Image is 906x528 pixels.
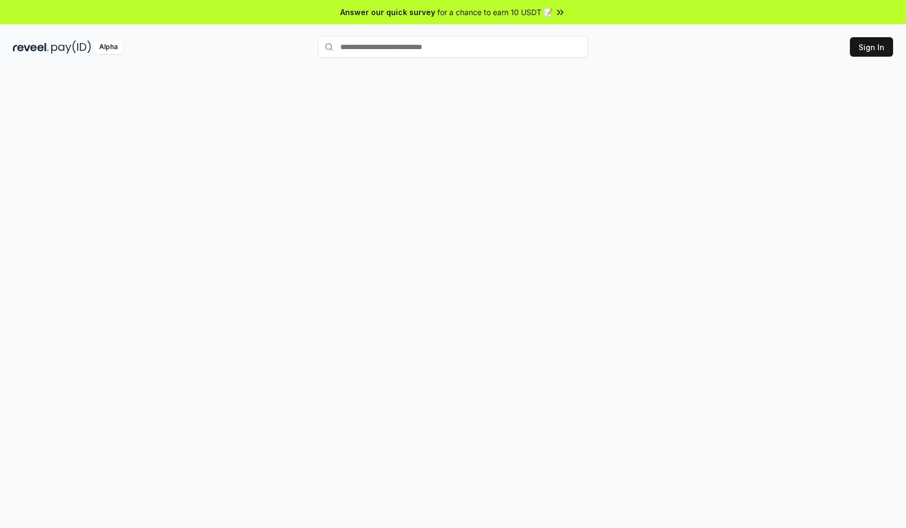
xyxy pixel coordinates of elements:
[340,6,435,18] span: Answer our quick survey
[51,40,91,54] img: pay_id
[850,37,893,57] button: Sign In
[93,40,123,54] div: Alpha
[13,40,49,54] img: reveel_dark
[437,6,553,18] span: for a chance to earn 10 USDT 📝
